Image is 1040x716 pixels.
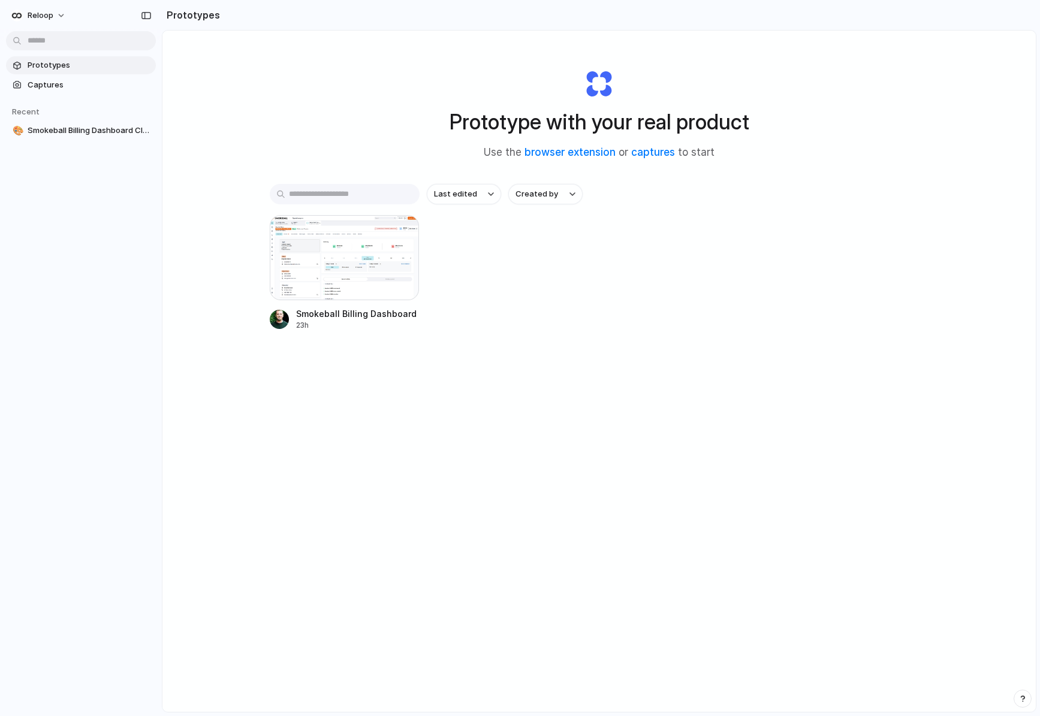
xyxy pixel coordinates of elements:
[450,106,749,138] h1: Prototype with your real product
[6,6,72,25] button: Reloop
[28,125,151,137] span: Smokeball Billing Dashboard Cleanup
[434,188,477,200] span: Last edited
[427,184,501,204] button: Last edited
[6,122,156,140] a: 🎨Smokeball Billing Dashboard Cleanup
[162,8,220,22] h2: Prototypes
[296,307,420,320] div: Smokeball Billing Dashboard Cleanup
[484,145,715,161] span: Use the or to start
[296,320,420,331] div: 23h
[631,146,675,158] a: captures
[524,146,616,158] a: browser extension
[28,59,151,71] span: Prototypes
[11,125,23,137] button: 🎨
[28,10,53,22] span: Reloop
[12,107,40,116] span: Recent
[516,188,558,200] span: Created by
[270,215,420,331] a: Smokeball Billing Dashboard CleanupSmokeball Billing Dashboard Cleanup23h
[13,124,21,138] div: 🎨
[6,56,156,74] a: Prototypes
[28,79,151,91] span: Captures
[508,184,583,204] button: Created by
[6,76,156,94] a: Captures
